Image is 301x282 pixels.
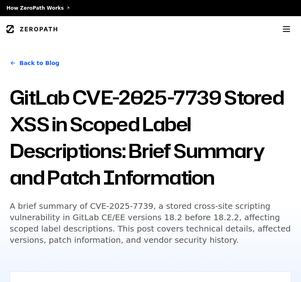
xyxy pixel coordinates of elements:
h5: A brief summary of CVE-2025-7739, a stored cross-site scripting vulnerability in GitLab CE/EE ver... [10,200,291,246]
span: How ZeroPath Works [6,5,64,11]
a: Back to Blog [10,52,59,74]
button: Toggle menu [278,21,295,37]
a: How ZeroPath Works [6,5,70,11]
h1: GitLab CVE-2025-7739 Stored XSS in Scoped Label Descriptions: Brief Summary and Patch Information [10,84,291,191]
